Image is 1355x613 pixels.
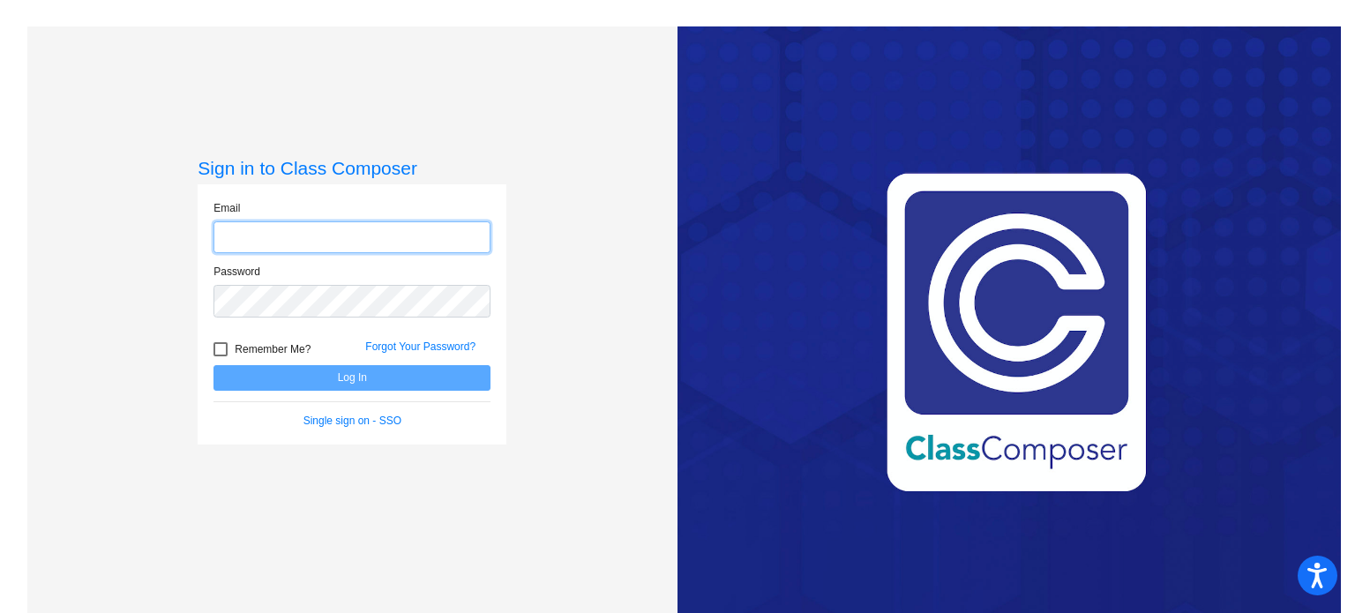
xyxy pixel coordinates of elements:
[213,264,260,280] label: Password
[198,157,506,179] h3: Sign in to Class Composer
[213,365,490,391] button: Log In
[365,340,475,353] a: Forgot Your Password?
[235,339,311,360] span: Remember Me?
[213,200,240,216] label: Email
[303,415,401,427] a: Single sign on - SSO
